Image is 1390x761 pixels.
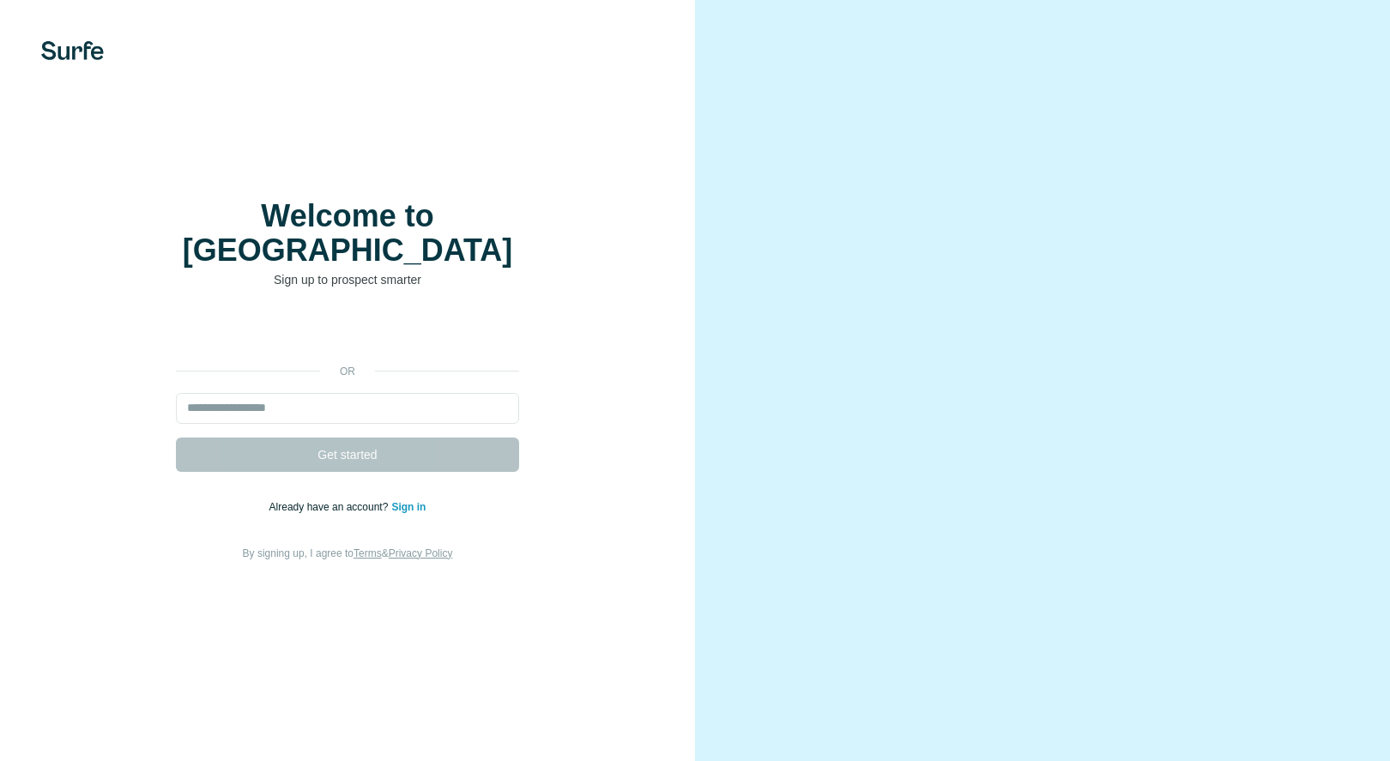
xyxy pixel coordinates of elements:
[269,501,392,513] span: Already have an account?
[167,314,528,352] iframe: Sign in with Google Button
[176,271,519,288] p: Sign up to prospect smarter
[243,547,453,559] span: By signing up, I agree to &
[391,501,426,513] a: Sign in
[389,547,453,559] a: Privacy Policy
[41,41,104,60] img: Surfe's logo
[354,547,382,559] a: Terms
[320,364,375,379] p: or
[176,199,519,268] h1: Welcome to [GEOGRAPHIC_DATA]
